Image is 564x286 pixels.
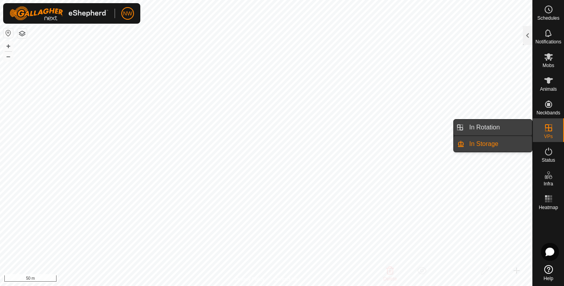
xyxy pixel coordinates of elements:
a: Help [533,262,564,284]
a: Privacy Policy [235,276,264,283]
span: Notifications [536,39,561,44]
span: In Rotation [469,123,500,132]
a: In Storage [464,136,532,152]
li: In Storage [454,136,532,152]
span: Animals [540,87,557,92]
span: Heatmap [539,205,558,210]
span: Infra [543,181,553,186]
span: VPs [544,134,553,139]
a: Contact Us [274,276,297,283]
span: Schedules [537,16,559,21]
span: NW [123,9,132,18]
a: In Rotation [464,120,532,135]
button: Map Layers [17,29,27,38]
img: Gallagher Logo [9,6,108,21]
button: + [4,41,13,51]
span: Mobs [543,63,554,68]
span: Status [541,158,555,163]
button: Reset Map [4,28,13,38]
span: Neckbands [536,110,560,115]
span: In Storage [469,139,498,149]
span: Help [543,276,553,281]
button: – [4,52,13,61]
li: In Rotation [454,120,532,135]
